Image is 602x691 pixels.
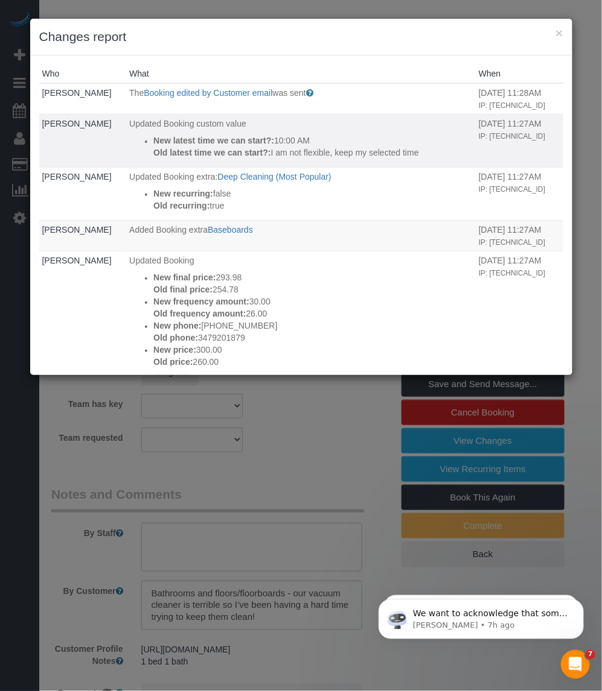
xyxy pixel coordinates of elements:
p: 293.98 [153,271,473,283]
a: Baseboards [208,225,253,235]
a: Booking edited by Customer email [144,88,272,98]
p: Message from Ellie, sent 7h ago [53,46,208,57]
td: When [476,220,563,251]
small: IP: [TECHNICAL_ID] [479,132,545,140]
strong: New latest time we can start?: [153,136,274,145]
small: IP: [TECHNICAL_ID] [479,185,545,194]
td: Who [39,251,127,376]
strong: Old phone: [153,333,198,342]
td: When [476,83,563,114]
span: The [129,88,144,98]
small: IP: [TECHNICAL_ID] [479,101,545,110]
span: Updated Booking [129,256,194,265]
strong: Old frequency amount: [153,309,246,318]
span: 7 [586,650,595,660]
td: When [476,114,563,167]
td: What [126,220,476,251]
p: 30.00 [153,295,473,308]
td: Who [39,83,127,114]
button: × [556,27,563,39]
span: was sent [273,88,306,98]
td: Who [39,167,127,220]
p: true [153,200,473,212]
strong: New recurring: [153,189,213,198]
iframe: Intercom live chat [561,650,590,679]
th: What [126,65,476,83]
a: [PERSON_NAME] [42,88,112,98]
a: [PERSON_NAME] [42,172,112,181]
p: 260.00 [153,356,473,368]
p: 300.00 [153,344,473,356]
small: IP: [TECHNICAL_ID] [479,269,545,277]
small: IP: [TECHNICAL_ID] [479,238,545,247]
strong: New price: [153,345,196,355]
a: [PERSON_NAME] [42,256,112,265]
span: We want to acknowledge that some users may be experiencing lag or slower performance in our softw... [53,35,208,200]
td: What [126,83,476,114]
p: [PHONE_NUMBER] [153,320,473,332]
strong: Old latest time we can start?: [153,148,271,157]
strong: Old price: [153,357,193,367]
td: Who [39,114,127,167]
span: Updated Booking extra: [129,172,217,181]
td: When [476,167,563,220]
p: 254.78 [153,283,473,295]
p: I am not flexible, keep my selected time [153,147,473,159]
th: When [476,65,563,83]
strong: Old recurring: [153,201,210,210]
td: What [126,167,476,220]
span: Added Booking extra [129,225,208,235]
p: 3479201879 [153,332,473,344]
td: When [476,251,563,376]
th: Who [39,65,127,83]
iframe: Intercom notifications message [360,574,602,658]
a: [PERSON_NAME] [42,225,112,235]
a: Deep Cleaning (Most Popular) [217,172,331,181]
td: Who [39,220,127,251]
td: What [126,114,476,167]
p: false [153,188,473,200]
strong: New final price: [153,273,216,282]
strong: New frequency amount: [153,297,249,306]
p: 10:00 AM [153,134,473,147]
p: 26.00 [153,308,473,320]
sui-modal: Changes report [30,19,572,375]
span: Updated Booking custom value [129,119,246,128]
a: [PERSON_NAME] [42,119,112,128]
strong: New phone: [153,321,201,330]
h3: Changes report [39,28,563,46]
strong: Old final price: [153,285,213,294]
td: What [126,251,476,376]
